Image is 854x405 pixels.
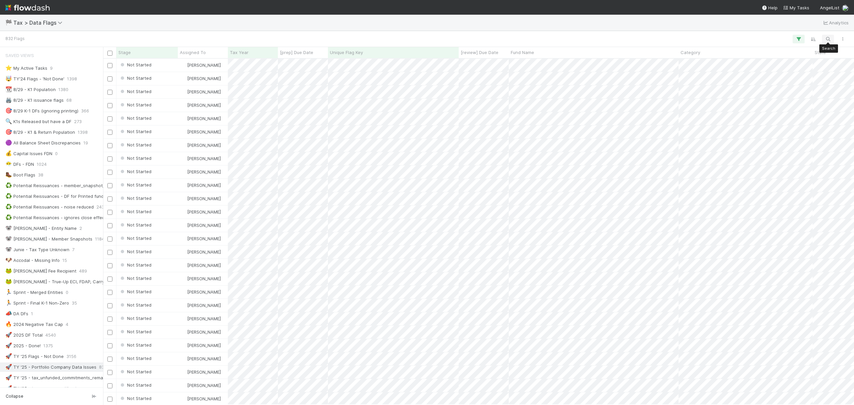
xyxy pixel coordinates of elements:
[181,316,186,321] img: avatar_d45d11ee-0024-4901-936f-9df0a9cc3b4e.png
[119,328,151,335] div: Not Started
[96,203,104,211] span: 243
[5,224,77,233] div: [PERSON_NAME] - Entity Name
[5,76,12,81] span: 🤯
[119,88,151,95] div: Not Started
[119,316,151,321] span: Not Started
[119,262,151,268] span: Not Started
[181,156,186,161] img: avatar_d45d11ee-0024-4901-936f-9df0a9cc3b4e.png
[461,49,498,56] span: [review] Due Date
[187,223,221,228] span: [PERSON_NAME]
[5,374,113,382] div: TY '25 - tax_unfunded_commitments_remaining
[511,49,534,56] span: Fund Name
[6,393,23,399] span: Collapse
[107,397,112,402] input: Toggle Row Selected
[107,357,112,362] input: Toggle Row Selected
[187,316,221,321] span: [PERSON_NAME]
[5,107,78,115] div: 8/29 K-1 DFs (ignoring printing)
[181,62,186,68] img: avatar_d45d11ee-0024-4901-936f-9df0a9cc3b4e.png
[119,396,151,401] span: Not Started
[119,342,151,348] div: Not Started
[181,289,186,295] img: avatar_d45d11ee-0024-4901-936f-9df0a9cc3b4e.png
[181,116,186,121] img: avatar_d45d11ee-0024-4901-936f-9df0a9cc3b4e.png
[181,369,186,375] img: avatar_d45d11ee-0024-4901-936f-9df0a9cc3b4e.png
[5,215,12,220] span: ♻️
[5,182,12,188] span: ♻️
[5,181,138,190] div: Potential Reissuances - member_snapshot_values_changed
[181,76,186,81] img: avatar_d45d11ee-0024-4901-936f-9df0a9cc3b4e.png
[187,236,221,241] span: [PERSON_NAME]
[5,75,64,83] div: TY'24 Flags - 'Not Done'
[107,130,112,135] input: Toggle Row Selected
[66,288,68,297] span: 0
[181,209,186,215] img: avatar_d45d11ee-0024-4901-936f-9df0a9cc3b4e.png
[187,289,221,295] span: [PERSON_NAME]
[66,352,76,361] span: 3156
[5,332,12,338] span: 🚀
[119,209,151,214] span: Not Started
[107,183,112,188] input: Toggle Row Selected
[180,102,221,108] div: [PERSON_NAME]
[187,182,221,188] span: [PERSON_NAME]
[119,181,151,188] div: Not Started
[5,97,12,103] span: 🖨️
[5,49,34,62] span: Saved Views
[181,182,186,188] img: avatar_d45d11ee-0024-4901-936f-9df0a9cc3b4e.png
[180,342,221,349] div: [PERSON_NAME]
[5,278,104,286] div: [PERSON_NAME] - True-Up ECI, FDAP, Carry
[815,49,826,56] span: State
[5,139,81,147] div: All Balance Sheet Discrepancies
[5,65,12,71] span: ⭐
[107,103,112,108] input: Toggle Row Selected
[181,396,186,401] img: avatar_d45d11ee-0024-4901-936f-9df0a9cc3b4e.png
[180,62,221,68] div: [PERSON_NAME]
[5,128,75,136] div: 8/29 - K1 & Return Population
[119,115,151,121] span: Not Started
[180,275,221,282] div: [PERSON_NAME]
[119,195,151,201] span: Not Started
[681,49,700,56] span: Category
[5,235,92,243] div: [PERSON_NAME] - Member Snapshots
[187,62,221,68] span: [PERSON_NAME]
[5,171,35,179] div: Boot Flags
[119,288,151,295] div: Not Started
[181,169,186,174] img: avatar_d45d11ee-0024-4901-936f-9df0a9cc3b4e.png
[180,88,221,95] div: [PERSON_NAME]
[180,289,221,295] div: [PERSON_NAME]
[95,235,107,243] span: 11847
[180,168,221,175] div: [PERSON_NAME]
[107,156,112,161] input: Toggle Row Selected
[119,168,151,175] div: Not Started
[119,382,151,388] span: Not Started
[107,223,112,228] input: Toggle Row Selected
[5,342,41,350] div: 2025 - Done!
[5,118,12,124] span: 🔍
[187,369,221,375] span: [PERSON_NAME]
[181,249,186,255] img: avatar_d45d11ee-0024-4901-936f-9df0a9cc3b4e.png
[180,395,221,402] div: [PERSON_NAME]
[119,315,151,322] div: Not Started
[55,149,58,158] span: 0
[119,128,151,135] div: Not Started
[119,141,151,148] div: Not Started
[187,142,221,148] span: [PERSON_NAME]
[43,342,53,350] span: 1375
[83,139,88,147] span: 19
[5,172,12,177] span: 🥾
[5,236,12,242] span: 🐨
[5,331,43,339] div: 2025 DF Total
[187,329,221,335] span: [PERSON_NAME]
[180,115,221,122] div: [PERSON_NAME]
[37,160,47,168] span: 1024
[107,143,112,148] input: Toggle Row Selected
[119,395,151,402] div: Not Started
[119,102,151,107] span: Not Started
[5,140,12,145] span: 🟣
[107,303,112,308] input: Toggle Row Selected
[67,75,77,83] span: 1398
[72,246,74,254] span: 7
[5,289,12,295] span: 🏃
[119,222,151,228] span: Not Started
[181,263,186,268] img: avatar_d45d11ee-0024-4901-936f-9df0a9cc3b4e.png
